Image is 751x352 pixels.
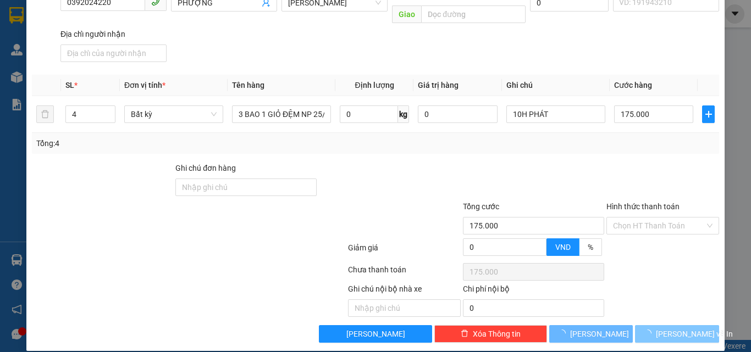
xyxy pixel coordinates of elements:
[473,328,521,340] span: Xóa Thông tin
[232,105,331,123] input: VD: Bàn, Ghế
[418,105,497,123] input: 0
[348,299,461,317] input: Nhập ghi chú
[614,81,652,90] span: Cước hàng
[232,81,264,90] span: Tên hàng
[421,5,526,23] input: Dọc đường
[60,28,167,40] div: Địa chỉ người nhận
[60,44,167,62] input: Địa chỉ của người nhận
[461,329,468,338] span: delete
[175,178,317,196] input: Ghi chú đơn hàng
[319,325,432,343] button: [PERSON_NAME]
[588,243,593,252] span: %
[347,264,462,283] div: Chưa thanh toán
[175,164,236,172] label: Ghi chú đơn hàng
[656,328,733,340] span: [PERSON_NAME] và In
[558,329,570,337] span: loading
[463,283,604,299] div: Chi phí nội bộ
[434,325,547,343] button: deleteXóa Thông tin
[644,329,656,337] span: loading
[570,328,629,340] span: [PERSON_NAME]
[348,283,461,299] div: Ghi chú nội bộ nhà xe
[347,242,462,261] div: Giảm giá
[549,325,633,343] button: [PERSON_NAME]
[346,328,405,340] span: [PERSON_NAME]
[555,243,571,252] span: VND
[65,81,74,90] span: SL
[606,202,680,211] label: Hình thức thanh toán
[502,75,610,96] th: Ghi chú
[702,105,715,123] button: plus
[36,105,54,123] button: delete
[506,105,605,123] input: Ghi Chú
[463,202,499,211] span: Tổng cước
[124,81,165,90] span: Đơn vị tính
[418,81,459,90] span: Giá trị hàng
[635,325,719,343] button: [PERSON_NAME] và In
[398,105,409,123] span: kg
[131,106,217,122] span: Bất kỳ
[36,137,291,149] div: Tổng: 4
[392,5,421,23] span: Giao
[703,110,714,119] span: plus
[355,81,394,90] span: Định lượng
